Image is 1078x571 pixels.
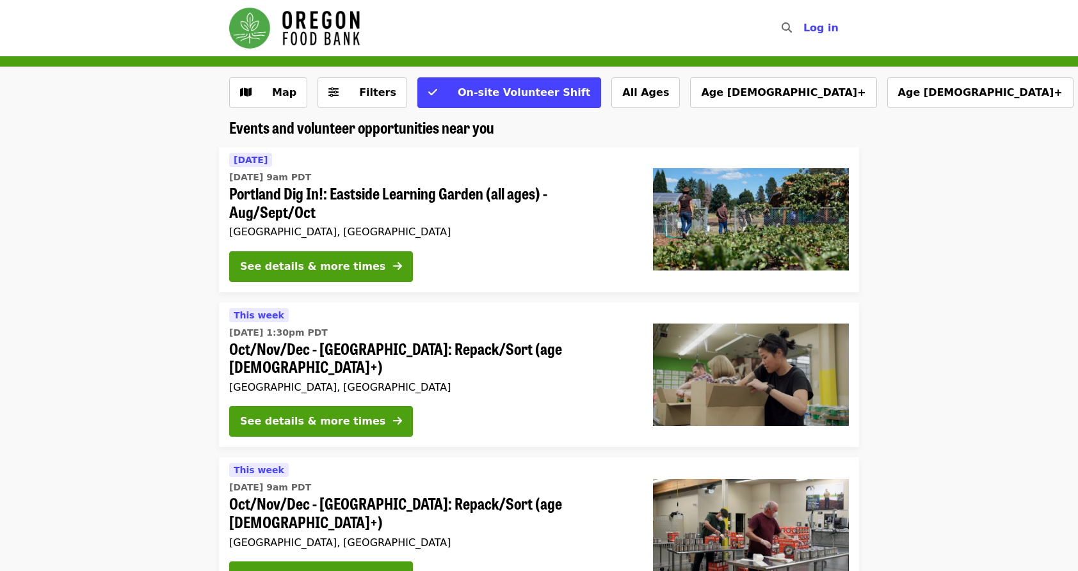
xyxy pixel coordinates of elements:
[318,77,407,108] button: Filters (0 selected)
[272,86,296,98] span: Map
[229,536,632,549] div: [GEOGRAPHIC_DATA], [GEOGRAPHIC_DATA]
[240,259,385,274] div: See details & more times
[229,8,360,49] img: Oregon Food Bank - Home
[219,302,859,448] a: See details for "Oct/Nov/Dec - Portland: Repack/Sort (age 8+)"
[234,310,284,320] span: This week
[653,324,849,426] img: Oct/Nov/Dec - Portland: Repack/Sort (age 8+) organized by Oregon Food Bank
[229,406,413,437] button: See details & more times
[240,414,385,429] div: See details & more times
[234,155,268,165] span: [DATE]
[359,86,396,98] span: Filters
[229,481,311,494] time: [DATE] 9am PDT
[458,86,590,98] span: On-site Volunteer Shift
[428,86,437,98] i: check icon
[653,168,849,270] img: Portland Dig In!: Eastside Learning Garden (all ages) - Aug/Sept/Oct organized by Oregon Food Bank
[611,77,680,108] button: All Ages
[887,77,1074,108] button: Age [DEMOGRAPHIC_DATA]+
[800,13,810,43] input: Search
[229,116,494,138] span: Events and volunteer opportunities near you
[229,226,632,238] div: [GEOGRAPHIC_DATA], [GEOGRAPHIC_DATA]
[417,77,601,108] button: On-site Volunteer Shift
[219,147,859,292] a: See details for "Portland Dig In!: Eastside Learning Garden (all ages) - Aug/Sept/Oct"
[328,86,339,98] i: sliders-h icon
[803,22,839,34] span: Log in
[229,184,632,221] span: Portland Dig In!: Eastside Learning Garden (all ages) - Aug/Sept/Oct
[229,326,328,340] time: [DATE] 1:30pm PDT
[240,86,252,98] i: map icon
[229,494,632,531] span: Oct/Nov/Dec - [GEOGRAPHIC_DATA]: Repack/Sort (age [DEMOGRAPHIC_DATA]+)
[229,171,311,184] time: [DATE] 9am PDT
[229,77,307,108] button: Show map view
[782,22,792,34] i: search icon
[229,381,632,393] div: [GEOGRAPHIC_DATA], [GEOGRAPHIC_DATA]
[393,415,402,427] i: arrow-right icon
[690,77,876,108] button: Age [DEMOGRAPHIC_DATA]+
[393,260,402,272] i: arrow-right icon
[229,251,413,282] button: See details & more times
[229,340,632,377] span: Oct/Nov/Dec - [GEOGRAPHIC_DATA]: Repack/Sort (age [DEMOGRAPHIC_DATA]+)
[793,15,849,41] button: Log in
[234,465,284,475] span: This week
